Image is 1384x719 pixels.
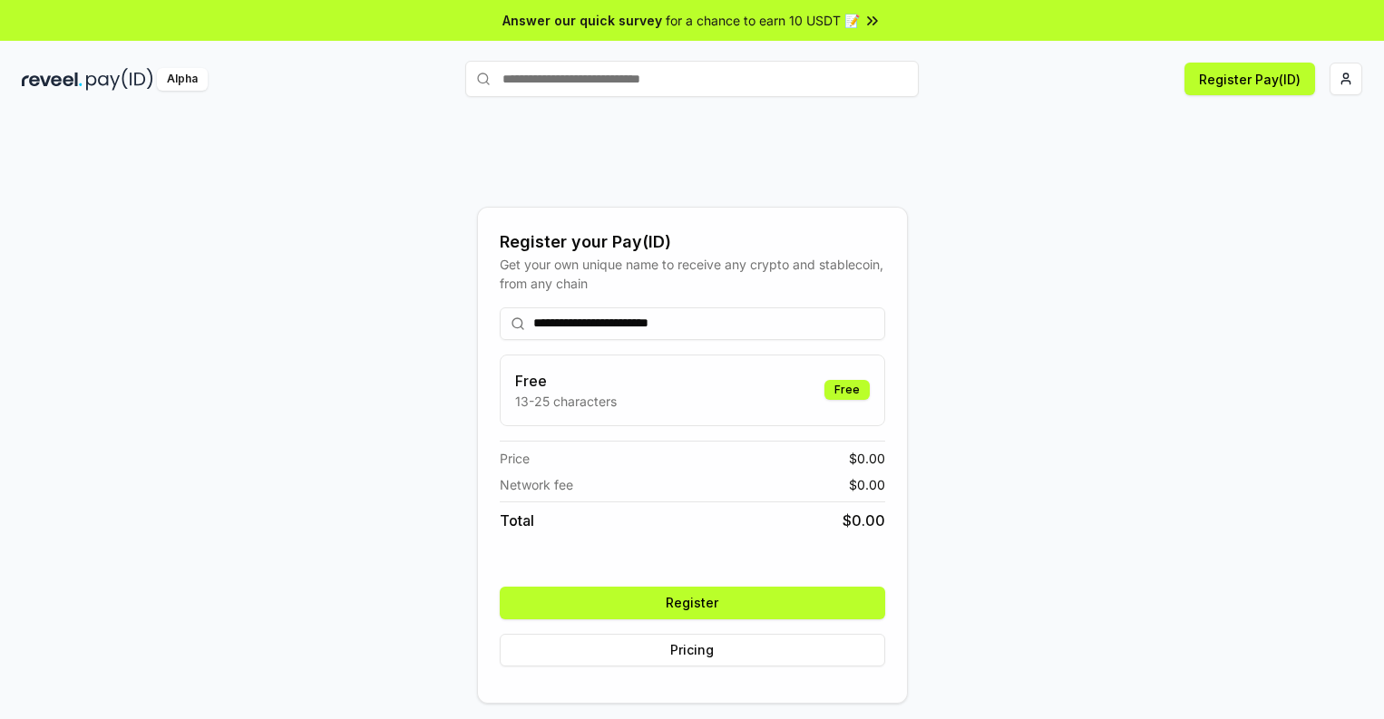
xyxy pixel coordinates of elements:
[515,392,617,411] p: 13-25 characters
[824,380,870,400] div: Free
[849,475,885,494] span: $ 0.00
[843,510,885,531] span: $ 0.00
[500,587,885,619] button: Register
[500,475,573,494] span: Network fee
[502,11,662,30] span: Answer our quick survey
[500,510,534,531] span: Total
[157,68,208,91] div: Alpha
[500,449,530,468] span: Price
[1184,63,1315,95] button: Register Pay(ID)
[849,449,885,468] span: $ 0.00
[500,229,885,255] div: Register your Pay(ID)
[515,370,617,392] h3: Free
[500,634,885,666] button: Pricing
[666,11,860,30] span: for a chance to earn 10 USDT 📝
[22,68,83,91] img: reveel_dark
[86,68,153,91] img: pay_id
[500,255,885,293] div: Get your own unique name to receive any crypto and stablecoin, from any chain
